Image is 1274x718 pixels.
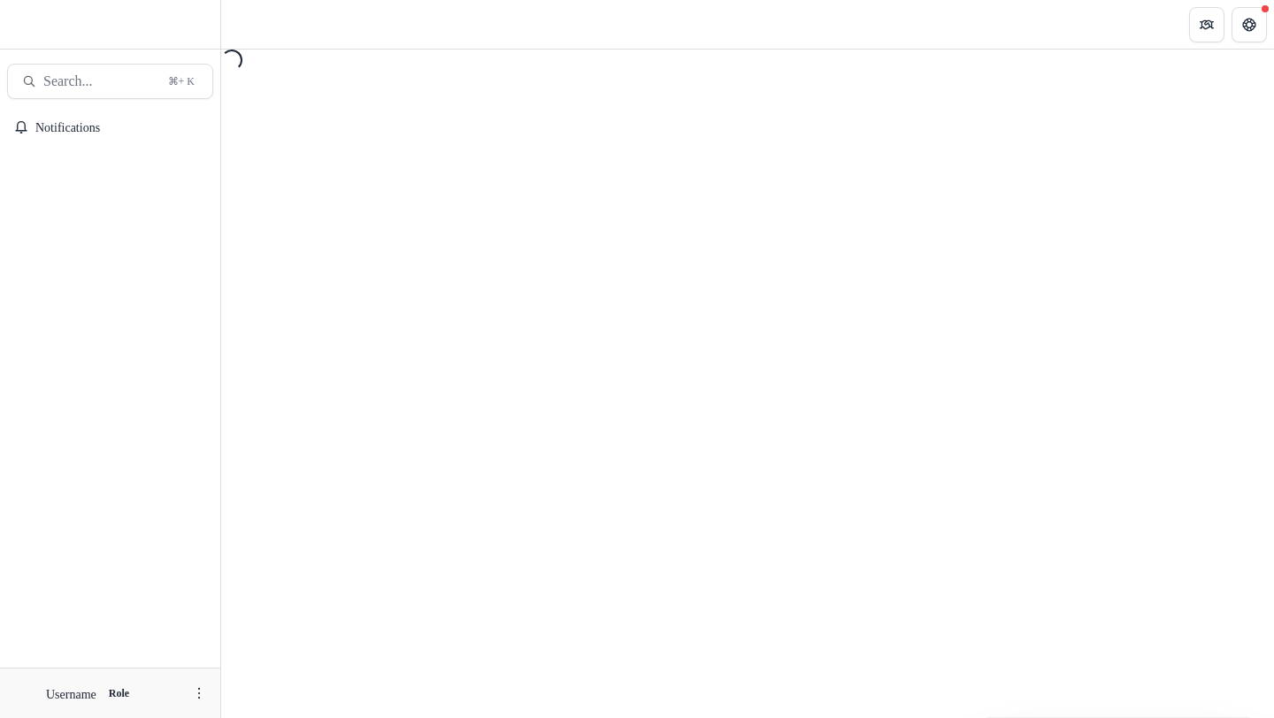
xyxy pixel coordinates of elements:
button: Get Help [1232,7,1267,42]
span: Search... [43,73,156,89]
div: ⌘ + K [163,72,198,91]
span: Notifications [35,120,206,135]
p: Role [116,685,150,701]
button: Partners [1189,7,1224,42]
p: Username [46,684,109,703]
button: Search... [7,64,213,99]
button: More [188,683,210,704]
button: Notifications [7,113,213,141]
